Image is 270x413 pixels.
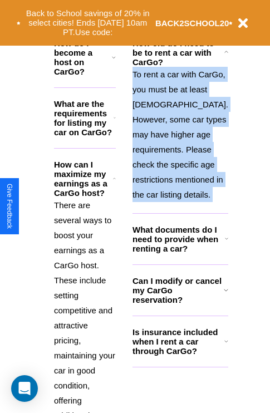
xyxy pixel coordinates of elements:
div: Open Intercom Messenger [11,375,38,402]
h3: What are the requirements for listing my car on CarGo? [54,99,114,137]
h3: How do I become a host on CarGo? [54,38,112,76]
h3: How old do I need to be to rent a car with CarGo? [132,38,224,67]
h3: Can I modify or cancel my CarGo reservation? [132,276,224,304]
b: BACK2SCHOOL20 [155,18,229,28]
h3: How can I maximize my earnings as a CarGo host? [54,160,113,198]
h3: Is insurance included when I rent a car through CarGo? [132,327,224,356]
p: To rent a car with CarGo, you must be at least [DEMOGRAPHIC_DATA]. However, some car types may ha... [132,67,228,202]
button: Back to School savings of 20% in select cities! Ends [DATE] 10am PT.Use code: [21,6,155,40]
h3: What documents do I need to provide when renting a car? [132,225,225,253]
div: Give Feedback [6,184,13,229]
